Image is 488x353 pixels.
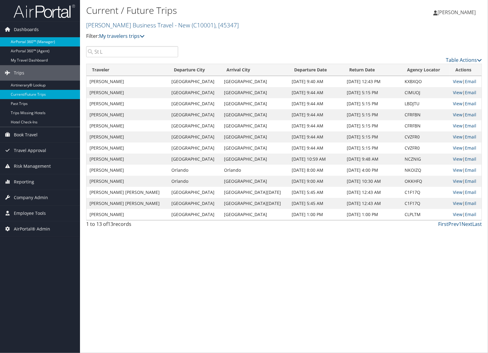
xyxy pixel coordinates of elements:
[289,165,344,176] td: [DATE] 8:00 AM
[86,109,168,120] td: [PERSON_NAME]
[14,190,48,205] span: Company Admin
[344,120,402,131] td: [DATE] 5:15 PM
[453,189,462,195] a: View
[344,142,402,154] td: [DATE] 5:15 PM
[86,176,168,187] td: [PERSON_NAME]
[14,65,24,81] span: Trips
[344,165,402,176] td: [DATE] 4:00 PM
[402,76,450,87] td: KXBXQO
[450,64,482,76] th: Actions
[86,209,168,220] td: [PERSON_NAME]
[453,178,462,184] a: View
[465,189,476,195] a: Email
[402,98,450,109] td: LBDJTU
[168,64,221,76] th: Departure City: activate to sort column ascending
[168,198,221,209] td: [GEOGRAPHIC_DATA]
[402,165,450,176] td: NKOIZQ
[450,198,482,209] td: |
[453,156,462,162] a: View
[402,109,450,120] td: CFRFBN
[168,187,221,198] td: [GEOGRAPHIC_DATA]
[168,109,221,120] td: [GEOGRAPHIC_DATA]
[459,221,462,227] a: 1
[344,109,402,120] td: [DATE] 5:15 PM
[344,98,402,109] td: [DATE] 5:15 PM
[14,127,38,142] span: Book Travel
[289,209,344,220] td: [DATE] 1:00 PM
[465,156,476,162] a: Email
[402,176,450,187] td: OKKHFQ
[86,220,178,231] div: 1 to 13 of records
[289,187,344,198] td: [DATE] 5:45 AM
[14,143,46,158] span: Travel Approval
[289,64,344,76] th: Departure Date: activate to sort column descending
[402,209,450,220] td: CLPLTM
[86,131,168,142] td: [PERSON_NAME]
[168,154,221,165] td: [GEOGRAPHIC_DATA]
[465,145,476,151] a: Email
[402,154,450,165] td: NCZNIG
[344,131,402,142] td: [DATE] 5:15 PM
[86,142,168,154] td: [PERSON_NAME]
[453,134,462,140] a: View
[465,178,476,184] a: Email
[221,131,289,142] td: [GEOGRAPHIC_DATA]
[450,176,482,187] td: |
[453,211,462,217] a: View
[453,112,462,118] a: View
[86,154,168,165] td: [PERSON_NAME]
[221,176,289,187] td: [GEOGRAPHIC_DATA]
[344,87,402,98] td: [DATE] 5:15 PM
[168,209,221,220] td: [GEOGRAPHIC_DATA]
[344,154,402,165] td: [DATE] 9:48 AM
[289,176,344,187] td: [DATE] 9:00 AM
[450,209,482,220] td: |
[465,167,476,173] a: Email
[450,154,482,165] td: |
[14,158,51,174] span: Risk Management
[453,167,462,173] a: View
[168,76,221,87] td: [GEOGRAPHIC_DATA]
[289,98,344,109] td: [DATE] 9:44 AM
[168,87,221,98] td: [GEOGRAPHIC_DATA]
[289,76,344,87] td: [DATE] 9:40 AM
[221,165,289,176] td: Orlando
[448,221,459,227] a: Prev
[215,21,239,29] span: , [ 45347 ]
[465,101,476,106] a: Email
[402,198,450,209] td: C1F17Q
[453,78,462,84] a: View
[453,145,462,151] a: View
[344,187,402,198] td: [DATE] 12:43 AM
[221,142,289,154] td: [GEOGRAPHIC_DATA]
[402,131,450,142] td: CVZFR0
[462,221,472,227] a: Next
[99,33,145,39] a: My travelers trips
[86,165,168,176] td: [PERSON_NAME]
[438,9,476,16] span: [PERSON_NAME]
[192,21,215,29] span: ( C10001 )
[453,90,462,95] a: View
[289,154,344,165] td: [DATE] 10:59 AM
[344,198,402,209] td: [DATE] 12:43 AM
[221,120,289,131] td: [GEOGRAPHIC_DATA]
[433,3,482,22] a: [PERSON_NAME]
[86,32,350,40] p: Filter:
[14,221,50,237] span: AirPortal® Admin
[14,4,75,18] img: airportal-logo.png
[86,4,350,17] h1: Current / Future Trips
[289,87,344,98] td: [DATE] 9:44 AM
[168,120,221,131] td: [GEOGRAPHIC_DATA]
[402,142,450,154] td: CVZFR0
[289,142,344,154] td: [DATE] 9:44 AM
[465,112,476,118] a: Email
[438,221,448,227] a: First
[168,98,221,109] td: [GEOGRAPHIC_DATA]
[402,187,450,198] td: C1F17Q
[453,101,462,106] a: View
[450,76,482,87] td: |
[14,22,39,37] span: Dashboards
[450,165,482,176] td: |
[221,64,289,76] th: Arrival City: activate to sort column ascending
[450,142,482,154] td: |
